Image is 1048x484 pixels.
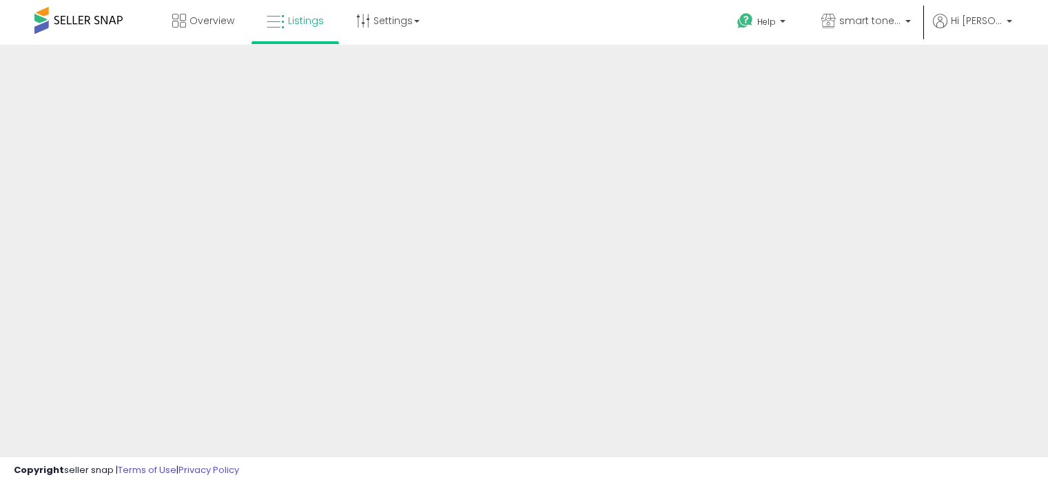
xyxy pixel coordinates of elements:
span: Listings [288,14,324,28]
a: Privacy Policy [178,463,239,476]
span: Hi [PERSON_NAME] [951,14,1003,28]
a: Terms of Use [118,463,176,476]
a: Hi [PERSON_NAME] [933,14,1012,45]
strong: Copyright [14,463,64,476]
i: Get Help [737,12,754,30]
span: Help [757,16,776,28]
span: Overview [189,14,234,28]
span: smart toners [839,14,901,28]
div: seller snap | | [14,464,239,477]
a: Help [726,2,799,45]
